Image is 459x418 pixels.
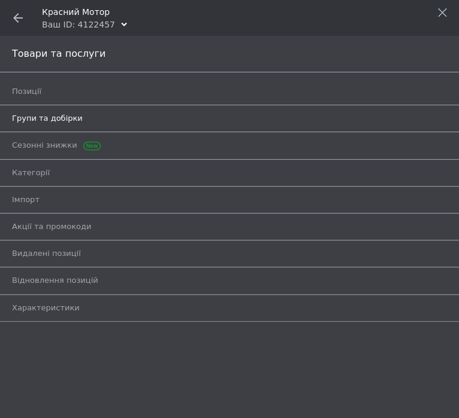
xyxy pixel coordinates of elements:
[12,86,41,97] span: Позиції
[12,108,453,129] a: Групи та добірки
[12,163,453,183] a: Категорії
[12,113,83,124] span: Групи та добірки
[12,243,453,264] a: Видалені позиції
[12,135,453,155] a: Сезонні знижки
[12,216,453,237] a: Акції та промокоди
[12,167,50,178] span: Категорії
[12,298,453,318] a: Характеристики
[12,190,453,210] a: Імпорт
[12,270,453,291] a: Відновлення позицій
[12,221,91,232] span: Акції та промокоди
[12,194,40,205] span: Імпорт
[42,19,115,30] div: Ваш ID: 4122457
[12,140,98,151] span: Сезонні знижки
[12,303,80,313] span: Характеристики
[12,81,453,102] a: Позиції
[12,275,98,286] span: Відновлення позицій
[12,248,81,259] span: Видалені позиції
